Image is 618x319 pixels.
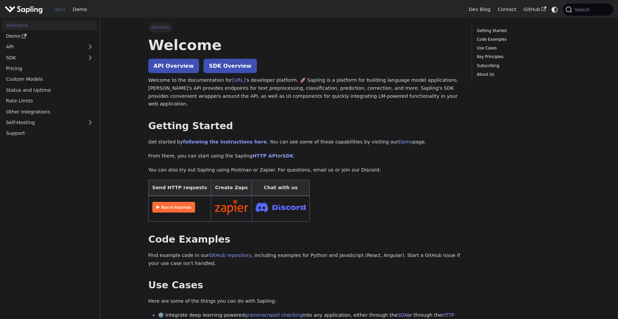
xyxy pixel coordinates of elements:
[520,4,550,15] a: GitHub
[2,128,97,138] a: Support
[398,312,407,318] a: SDK
[494,4,520,15] a: Contact
[148,234,462,246] h2: Code Examples
[148,76,462,108] p: Welcome to the documentation for 's developer platform. 🚀 Sapling is a platform for building lang...
[2,20,97,30] a: Welcome
[203,59,257,73] a: SDK Overview
[50,4,69,15] a: Docs
[2,42,84,52] a: API
[148,59,199,73] a: API Overview
[69,4,91,15] a: Demo
[84,42,97,52] button: Expand sidebar category 'API'
[148,36,462,54] h1: Welcome
[148,297,462,305] p: Here are some of the things you can do with Sapling:
[148,23,462,32] nav: Breadcrumbs
[152,202,195,213] img: Run in Postman
[148,138,462,146] p: Get started by . You can see some of these capabilities by visiting our page.
[572,7,594,12] span: Search
[148,166,462,174] p: You can also try out Sapling using Postman or Zapier. For questions, email us or join our Discord:
[211,180,252,196] th: Create Zaps
[2,107,97,116] a: Other Integrations
[183,139,267,144] a: following the instructions here
[148,152,462,160] p: From there, you can start using the Sapling or .
[215,200,248,215] img: Connect in Zapier
[2,64,97,73] a: Pricing
[253,153,278,158] a: HTTP API
[245,312,303,318] a: grammar/spell checking
[477,36,568,43] a: Code Examples
[477,63,568,69] a: Subscribing
[2,85,97,95] a: Status and Uptime
[148,180,211,196] th: Send HTTP requests
[209,253,251,258] a: GitHub repository
[477,45,568,51] a: Use Cases
[148,23,172,32] span: Welcome
[232,77,246,83] a: [URL]
[2,74,97,84] a: Custom Models
[563,4,613,16] button: Search (Command+K)
[2,31,97,41] a: Demo
[148,279,462,291] h2: Use Cases
[477,71,568,78] a: About Us
[477,54,568,60] a: Key Principles
[465,4,494,15] a: Dev Blog
[2,96,97,106] a: Rate Limits
[2,118,97,127] a: Self-Hosting
[148,252,462,268] p: Find example code in our , including examples for Python and JavaScript (React, Angular). Start a...
[5,5,43,14] img: Sapling.ai
[256,201,306,214] img: Join Discord
[399,139,413,144] a: Demo
[84,53,97,62] button: Expand sidebar category 'SDK'
[282,153,293,158] a: SDK
[148,120,462,132] h2: Getting Started
[5,5,45,14] a: Sapling.aiSapling.ai
[252,180,310,196] th: Chat with us
[550,5,560,14] button: Switch between dark and light mode (currently system mode)
[2,53,84,62] a: SDK
[477,28,568,34] a: Getting Started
